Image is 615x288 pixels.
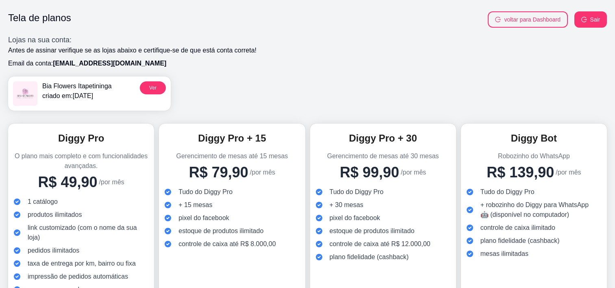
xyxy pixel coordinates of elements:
[330,187,384,197] span: Tudo do Diggy Pro
[178,200,212,210] span: + 15 mesas
[340,164,399,181] h4: R$ 99,90
[28,272,128,281] span: impressão de pedidos automáticas
[28,210,82,220] span: produtos ilimitados
[480,223,555,233] span: controle de caixa ilimitado
[164,132,300,145] h3: Diggy Pro + 15
[488,11,568,28] button: logoutvoltar para Dashboard
[8,34,607,46] h3: Lojas na sua conta:
[574,11,607,28] button: logoutSair
[28,259,136,268] span: taxa de entrega por km, bairro ou fixa
[330,213,380,223] span: pixel do facebook
[401,168,426,177] p: /por mês
[581,17,587,22] span: logout
[556,168,581,177] p: /por mês
[8,46,607,55] p: Antes de assinar verifique se as lojas abaixo e certifique-se de que está conta correta!
[315,151,451,161] p: Gerencimento de mesas até 30 mesas
[189,164,248,181] h4: R$ 79,90
[330,239,430,249] span: controle de caixa até R$ 12.000,00
[13,132,149,145] h3: Diggy Pro
[8,59,607,68] p: Email da conta:
[28,246,79,255] span: pedidos ilimitados
[330,200,363,210] span: + 30 mesas
[28,197,58,207] span: 1 catálogo
[178,239,276,249] span: controle de caixa até R$ 8.000,00
[28,223,143,242] span: link customizado (com o nome da sua loja)
[178,187,233,197] span: Tudo do Diggy Pro
[13,81,37,106] img: menu logo
[42,81,112,91] p: Bia Flowers Itapetininga
[480,187,535,197] span: Tudo do Diggy Pro
[480,249,528,259] span: mesas ilimitadas
[480,200,595,220] span: + robozinho do Diggy para WhatsApp 🤖 (disponível no computador)
[53,60,166,67] span: [EMAIL_ADDRESS][DOMAIN_NAME]
[13,151,149,171] p: O plano mais completo e com funcionalidades avançadas.
[178,226,263,236] span: estoque de produtos ilimitado
[140,81,166,94] button: Ver
[330,252,409,262] span: plano fidelidade (cashback)
[466,151,602,161] p: Robozinho do WhatsApp
[42,91,112,101] p: criado em: [DATE]
[330,226,415,236] span: estoque de produtos ilimitado
[8,11,71,28] h1: Tela de planos
[164,151,300,161] p: Gerencimento de mesas até 15 mesas
[250,168,275,177] p: /por mês
[495,17,501,22] span: logout
[315,132,451,145] h3: Diggy Pro + 30
[99,177,124,187] p: /por mês
[178,213,229,223] span: pixel do facebook
[466,132,602,145] h3: Diggy Bot
[487,164,554,181] h4: R$ 139,90
[38,174,97,190] h4: R$ 49,90
[8,76,171,111] a: menu logoBia Flowers Itapetiningacriado em:[DATE]Ver
[480,236,560,246] span: plano fidelidade (cashback)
